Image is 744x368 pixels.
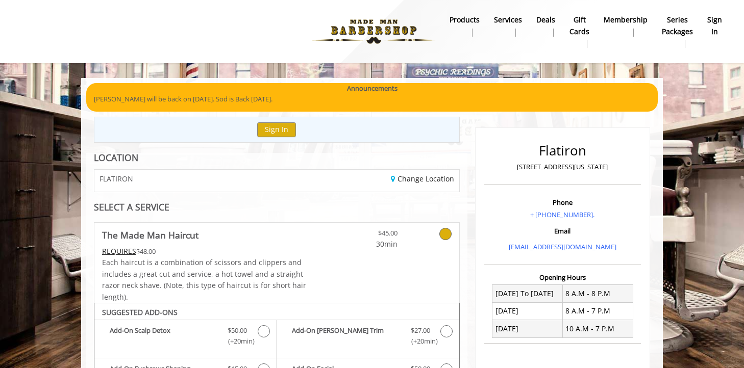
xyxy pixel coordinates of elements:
[562,302,633,320] td: 8 A.M - 7 P.M
[707,14,722,37] b: sign in
[700,13,729,39] a: sign insign in
[391,174,454,183] a: Change Location
[487,227,638,234] h3: Email
[492,320,563,337] td: [DATE]
[337,239,398,250] span: 30min
[536,14,555,25] b: Deals
[222,336,253,347] span: (+20min )
[562,320,633,337] td: 10 A.M - 7 P.M
[562,13,597,50] a: Gift cardsgift cards
[487,143,638,158] h2: Flatiron
[530,210,594,219] a: + [PHONE_NUMBER].
[405,336,435,347] span: (+20min )
[304,4,444,60] img: Made Man Barbershop logo
[569,14,589,37] b: gift cards
[484,274,641,281] h3: Opening Hours
[509,242,616,251] a: [EMAIL_ADDRESS][DOMAIN_NAME]
[442,13,487,39] a: Productsproducts
[655,13,700,50] a: Series packagesSeries packages
[411,325,430,336] span: $27.00
[102,246,307,257] div: $48.00
[102,307,178,317] b: SUGGESTED ADD-ONS
[347,83,398,94] b: Announcements
[94,202,460,212] div: SELECT A SERVICE
[94,94,650,104] p: [PERSON_NAME] will be back on [DATE]. Sod is Back [DATE].
[597,13,655,39] a: MembershipMembership
[487,13,529,39] a: ServicesServices
[102,257,306,301] span: Each haircut is a combination of scissors and clippers and includes a great cut and service, a ho...
[94,151,138,164] b: LOCATION
[100,175,133,182] span: FLATIRON
[228,325,247,336] span: $50.00
[102,228,199,242] b: The Made Man Haircut
[487,199,638,206] h3: Phone
[282,325,454,349] label: Add-On Beard Trim
[562,285,633,302] td: 8 A.M - 8 P.M
[604,14,648,25] b: Membership
[662,14,693,37] b: Series packages
[492,285,563,302] td: [DATE] To [DATE]
[102,246,136,256] span: This service needs some Advance to be paid before we block your appointment
[487,162,638,172] p: [STREET_ADDRESS][US_STATE]
[492,302,563,320] td: [DATE]
[529,13,562,39] a: DealsDeals
[292,325,400,347] b: Add-On [PERSON_NAME] Trim
[337,223,398,250] a: $45.00
[100,325,271,349] label: Add-On Scalp Detox
[257,122,296,137] button: Sign In
[450,14,480,25] b: products
[110,325,217,347] b: Add-On Scalp Detox
[494,14,522,25] b: Services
